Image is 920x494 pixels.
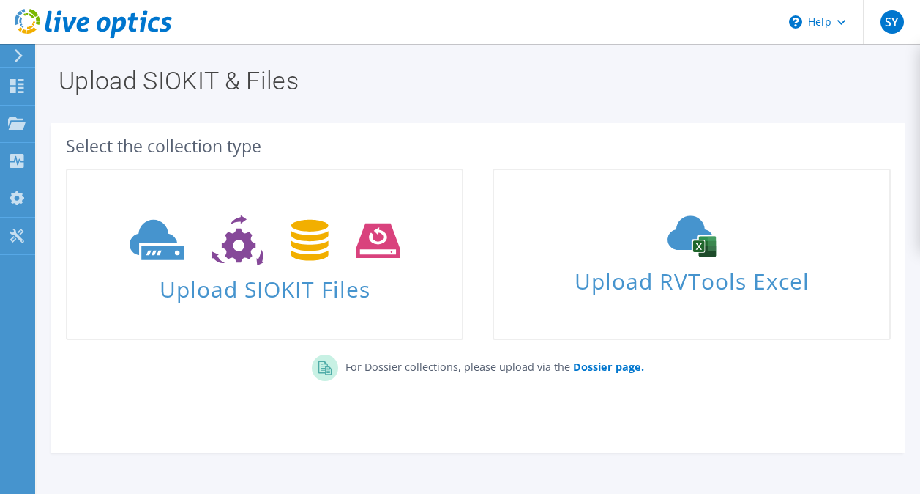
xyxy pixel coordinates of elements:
div: Select the collection type [66,138,891,154]
p: For Dossier collections, please upload via the [338,355,644,375]
a: Upload SIOKIT Files [66,169,463,340]
b: Dossier page. [573,360,644,374]
a: Upload RVTools Excel [493,169,890,340]
span: Upload RVTools Excel [494,262,889,293]
span: Upload SIOKIT Files [67,269,462,301]
h1: Upload SIOKIT & Files [59,68,891,93]
svg: \n [789,15,802,29]
a: Dossier page. [570,360,644,374]
span: SY [880,10,904,34]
